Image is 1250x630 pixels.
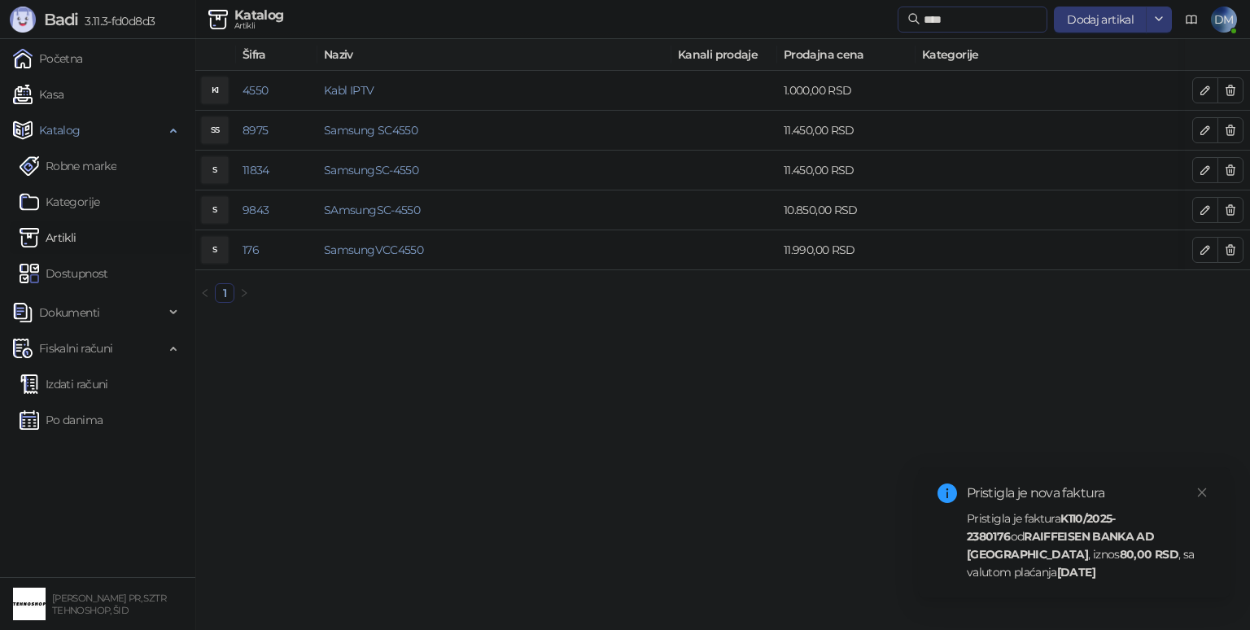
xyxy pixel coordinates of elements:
[13,78,63,111] a: Kasa
[1054,7,1147,33] button: Dodaj artikal
[208,10,228,29] img: Artikli
[937,483,957,503] span: info-circle
[317,39,671,71] th: Naziv
[195,283,215,303] button: left
[215,283,234,303] li: 1
[234,22,284,30] div: Artikli
[20,257,108,290] a: Dostupnost
[202,77,228,103] div: KI
[324,83,374,98] a: Kabl IPTV
[243,203,269,217] a: 9843
[324,123,417,138] a: Samsung SC4550
[10,7,36,33] img: Logo
[671,39,777,71] th: Kanali prodaje
[195,283,215,303] li: Prethodna strana
[777,111,916,151] td: 11.450,00 RSD
[52,593,166,616] small: [PERSON_NAME] PR, SZTR TEHNOSHOP, ŠID
[243,83,268,98] a: 4550
[317,71,671,111] td: Kabl IPTV
[317,230,671,270] td: SamsungVCC4550
[13,588,46,620] img: 64x64-companyLogo-68805acf-9e22-4a20-bcb3-9756868d3d19.jpeg
[202,117,228,143] div: SS
[216,284,234,302] a: 1
[20,228,39,247] img: Artikli
[39,332,112,365] span: Fiskalni računi
[44,10,78,29] span: Badi
[13,42,83,75] a: Početna
[1057,565,1095,580] strong: [DATE]
[922,46,1247,63] span: Kategorije
[243,243,259,257] a: 176
[967,510,1211,581] div: Pristigla je faktura od , iznos , sa valutom plaćanja
[1196,487,1208,498] span: close
[39,114,81,147] span: Katalog
[234,283,254,303] button: right
[967,529,1154,562] strong: RAIFFEISEN BANKA AD [GEOGRAPHIC_DATA]
[243,123,268,138] a: 8975
[317,151,671,190] td: SamsungSC-4550
[20,186,100,218] a: Kategorije
[20,221,76,254] a: ArtikliArtikli
[39,296,99,329] span: Dokumenti
[777,39,916,71] th: Prodajna cena
[20,404,103,436] a: Po danima
[236,39,317,71] th: Šifra
[78,14,155,28] span: 3.11.3-fd0d8d3
[1193,483,1211,501] a: Close
[243,163,269,177] a: 11834
[777,230,916,270] td: 11.990,00 RSD
[967,483,1211,503] div: Pristigla je nova faktura
[324,203,420,217] a: SAmsungSC-4550
[200,288,210,298] span: left
[234,9,284,22] div: Katalog
[1178,7,1204,33] a: Dokumentacija
[1067,12,1134,27] span: Dodaj artikal
[777,71,916,111] td: 1.000,00 RSD
[202,197,228,223] div: S
[202,237,228,263] div: S
[317,190,671,230] td: SAmsungSC-4550
[777,151,916,190] td: 11.450,00 RSD
[1211,7,1237,33] span: DM
[324,243,423,257] a: SamsungVCC4550
[20,150,116,182] a: Robne marke
[324,163,418,177] a: SamsungSC-4550
[1120,547,1178,562] strong: 80,00 RSD
[234,283,254,303] li: Sledeća strana
[239,288,249,298] span: right
[202,157,228,183] div: S
[20,368,108,400] a: Izdati računi
[317,111,671,151] td: Samsung SC4550
[967,511,1116,544] strong: K110/2025-2380176
[777,190,916,230] td: 10.850,00 RSD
